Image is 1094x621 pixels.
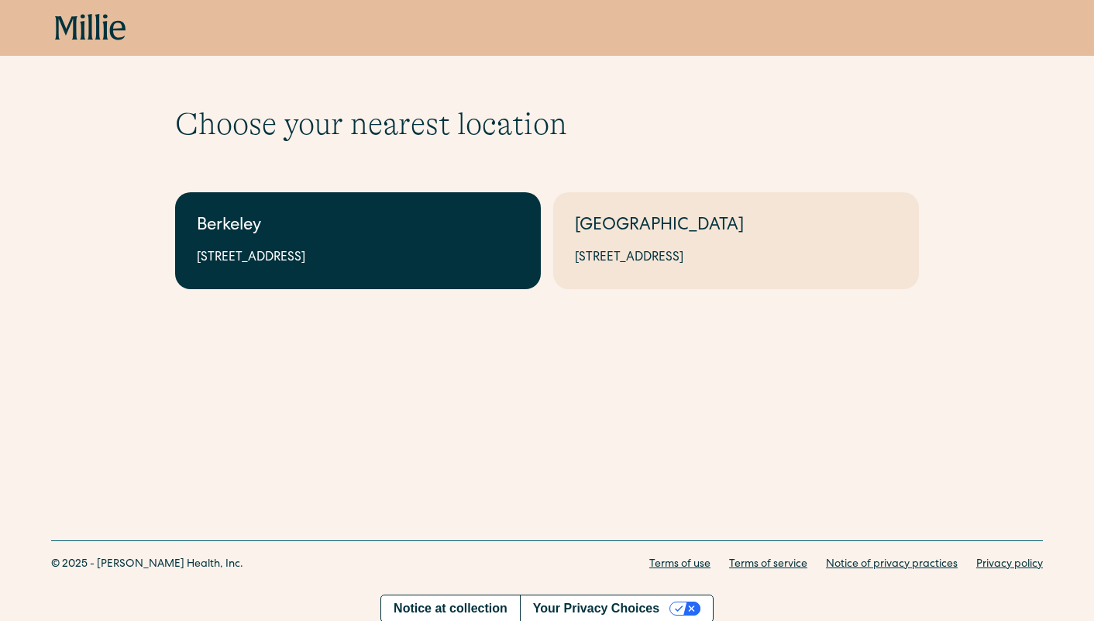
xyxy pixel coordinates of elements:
a: Terms of use [649,557,710,573]
a: [GEOGRAPHIC_DATA][STREET_ADDRESS] [553,192,919,289]
a: Berkeley[STREET_ADDRESS] [175,192,541,289]
a: Privacy policy [976,557,1043,573]
a: Terms of service [729,557,807,573]
a: Notice of privacy practices [826,557,958,573]
div: [STREET_ADDRESS] [575,249,897,267]
h1: Choose your nearest location [175,105,919,143]
div: © 2025 - [PERSON_NAME] Health, Inc. [51,557,243,573]
div: [STREET_ADDRESS] [197,249,519,267]
div: Berkeley [197,214,519,240]
div: [GEOGRAPHIC_DATA] [575,214,897,240]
